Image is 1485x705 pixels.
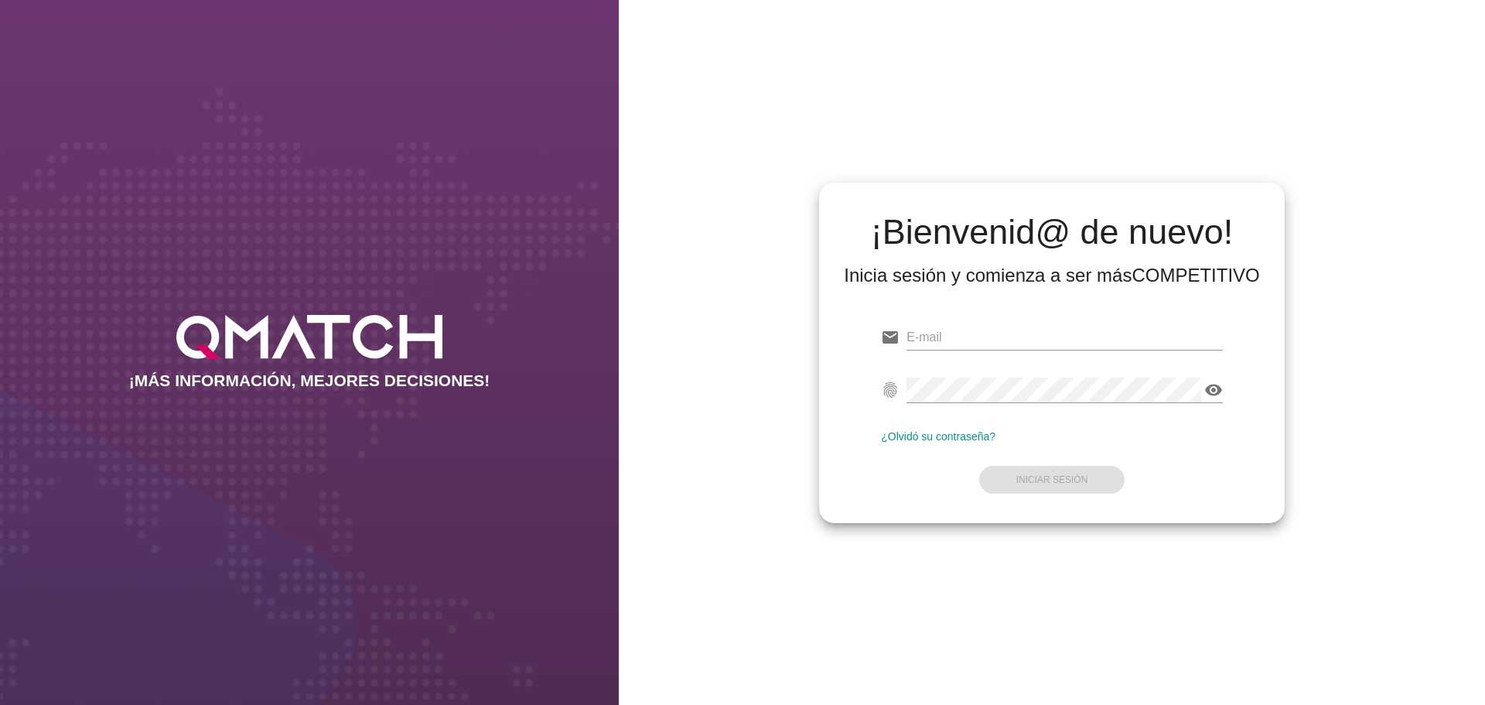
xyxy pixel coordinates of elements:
[1204,381,1223,399] i: visibility
[844,214,1260,251] h2: ¡Bienvenid@ de nuevo!
[1132,265,1259,286] strong: COMPETITIVO
[881,430,995,443] a: ¿Olvidó su contraseña?
[881,328,900,347] i: email
[881,381,900,399] i: fingerprint
[129,371,490,390] h2: ¡MÁS INFORMACIÓN, MEJORES DECISIONES!
[844,263,1260,288] div: Inicia sesión y comienza a ser más
[906,325,1223,350] input: E-mail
